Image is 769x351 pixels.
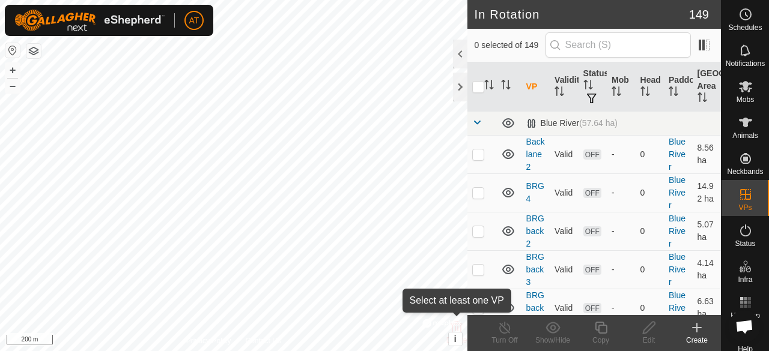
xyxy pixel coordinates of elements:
p-sorticon: Activate to sort [583,82,593,91]
td: 0 [636,289,664,327]
a: BRG back 4 [526,290,544,325]
td: 0 [636,212,664,250]
a: Blue River [669,137,685,172]
td: 0 [636,250,664,289]
p-sorticon: Activate to sort [669,88,678,98]
span: Heatmap [731,312,760,319]
span: AT [189,14,199,27]
span: (57.64 ha) [579,118,618,128]
input: Search (S) [546,32,691,58]
div: Create [673,335,721,346]
div: Open chat [728,310,761,343]
div: Blue River [526,118,618,128]
td: 14.92 ha [693,173,721,212]
div: Edit [625,335,673,346]
span: OFF [583,149,601,160]
span: i [454,334,456,344]
a: Back lane 2 [526,137,545,172]
span: VPs [738,204,752,211]
span: Schedules [728,24,762,31]
div: - [612,148,630,161]
a: Blue River [669,214,685,248]
div: Show/Hide [529,335,577,346]
a: BRG 4 [526,181,544,203]
button: + [5,63,20,77]
td: 0 [636,135,664,173]
span: 0 selected of 149 [475,39,546,52]
a: Contact Us [245,335,281,346]
p-sorticon: Activate to sort [484,82,494,91]
div: - [612,302,630,314]
div: Turn Off [481,335,529,346]
td: 5.07 ha [693,212,721,250]
td: Valid [550,250,578,289]
a: Blue River [669,252,685,287]
button: Map Layers [26,44,41,58]
p-sorticon: Activate to sort [555,88,564,98]
a: BRG back 3 [526,252,544,287]
td: Valid [550,212,578,250]
div: - [612,225,630,238]
span: OFF [583,188,601,198]
span: 149 [689,5,709,23]
th: Status [579,62,607,112]
th: Head [636,62,664,112]
p-sorticon: Activate to sort [640,88,650,98]
p-sorticon: Activate to sort [698,94,707,104]
div: Copy [577,335,625,346]
th: Paddock [664,62,692,112]
span: OFF [583,303,601,313]
td: Valid [550,173,578,212]
td: 0 [636,173,664,212]
td: 4.14 ha [693,250,721,289]
span: Neckbands [727,168,763,175]
button: i [449,332,462,346]
span: OFF [583,226,601,236]
td: Valid [550,289,578,327]
div: - [612,263,630,276]
td: 6.63 ha [693,289,721,327]
a: BRG back 2 [526,214,544,248]
p-sorticon: Activate to sort [612,88,621,98]
th: [GEOGRAPHIC_DATA] Area [693,62,721,112]
a: Privacy Policy [186,335,231,346]
td: Valid [550,135,578,173]
a: Blue River [669,175,685,210]
span: OFF [583,265,601,275]
button: Reset Map [5,43,20,58]
th: Mob [607,62,635,112]
h2: In Rotation [475,7,689,22]
span: Status [735,240,755,247]
span: Infra [738,276,752,283]
span: Mobs [737,96,754,103]
p-sorticon: Activate to sort [501,82,511,91]
th: VP [521,62,550,112]
td: 8.56 ha [693,135,721,173]
span: Notifications [726,60,765,67]
div: - [612,187,630,199]
th: Validity [550,62,578,112]
img: Gallagher Logo [14,10,165,31]
span: Animals [732,132,758,139]
a: Blue River [669,290,685,325]
button: – [5,79,20,93]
